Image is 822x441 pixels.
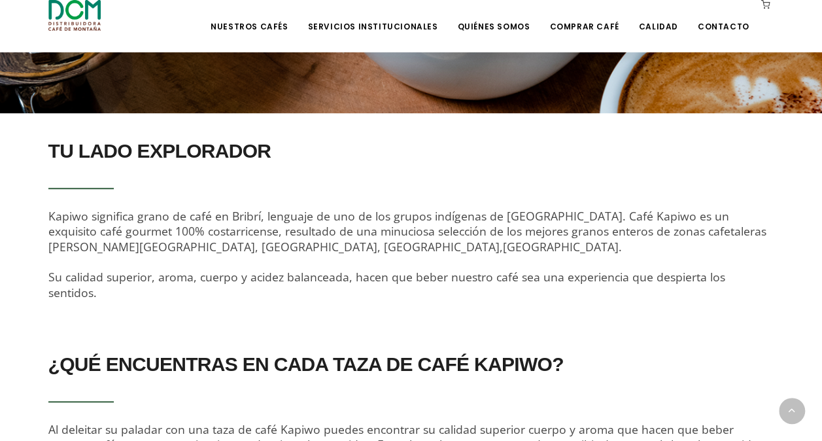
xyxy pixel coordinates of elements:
[300,1,445,32] a: Servicios Institucionales
[690,1,757,32] a: Contacto
[449,1,538,32] a: Quiénes Somos
[541,1,626,32] a: Comprar Café
[48,346,774,383] h2: ¿QUÉ ENCUENTRAS EN CADA TAZA DE CAFÉ KAPIWO?
[48,208,766,300] span: Kapiwo significa grano de café en Bribrí, lenguaje de uno de los grupos indígenas de [GEOGRAPHIC_...
[630,1,685,32] a: Calidad
[48,133,774,169] h2: TU LADO EXPLORADOR
[203,1,296,32] a: Nuestros Cafés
